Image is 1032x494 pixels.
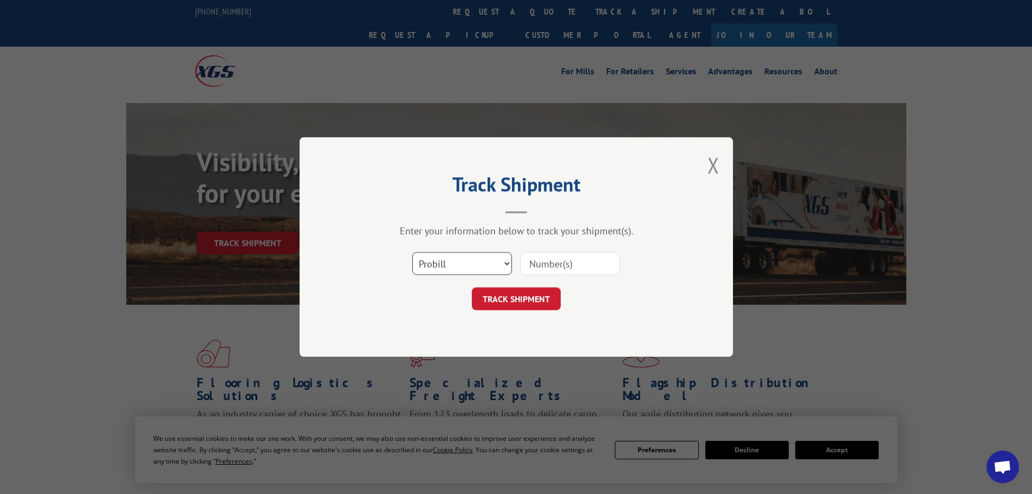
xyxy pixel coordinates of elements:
[354,224,679,237] div: Enter your information below to track your shipment(s).
[354,177,679,197] h2: Track Shipment
[708,151,719,179] button: Close modal
[472,287,561,310] button: TRACK SHIPMENT
[520,252,620,275] input: Number(s)
[986,451,1019,483] div: Open chat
